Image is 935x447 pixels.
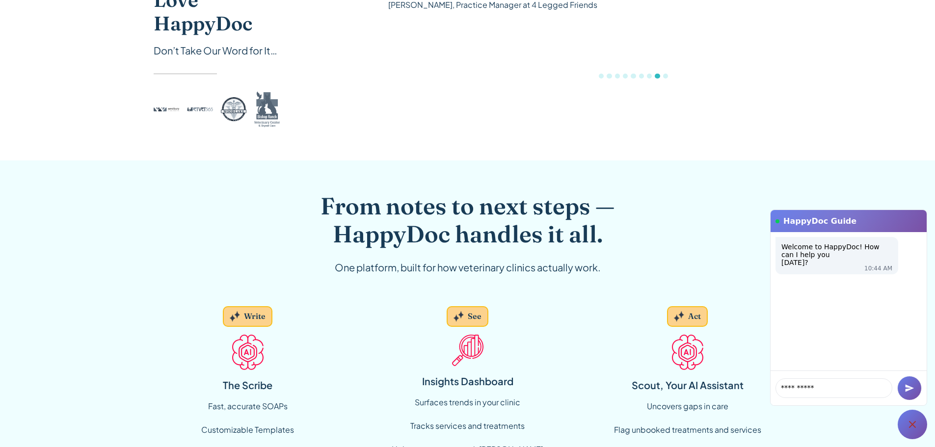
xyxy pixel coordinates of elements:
img: AI Icon [672,335,703,370]
h2: From notes to next steps — HappyDoc handles it all. [279,192,656,248]
div: Show slide 4 of 9 [623,74,628,79]
img: Grey sparkles. [674,311,684,322]
div: One platform, built for how veterinary clinics actually work. [279,260,656,275]
img: Grey sparkles. [454,311,464,322]
img: PetVet 365 logo [187,90,213,129]
div: Don’t Take Our Word for It… [154,43,280,58]
img: Insight Icon [452,335,483,366]
div: Show slide 9 of 9 [663,74,668,79]
img: AI Icon [232,335,264,370]
div: The Scribe [223,378,272,393]
img: Westbury [154,90,180,129]
div: Show slide 8 of 9 [655,74,660,79]
img: Grey sparkles. [230,311,240,322]
div: Act [688,311,701,322]
div: Insights Dashboard [422,374,513,389]
div: See [468,311,481,322]
div: Show slide 1 of 9 [599,74,604,79]
div: Show slide 7 of 9 [647,74,652,79]
div: Show slide 6 of 9 [639,74,644,79]
div: Write [244,311,266,322]
div: Show slide 3 of 9 [615,74,620,79]
div: Show slide 2 of 9 [607,74,612,79]
div: Show slide 5 of 9 [631,74,636,79]
img: Woodlake logo [221,90,247,129]
img: Bishop Ranch logo [254,90,280,129]
div: Scout, Your AI Assistant [632,378,744,393]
